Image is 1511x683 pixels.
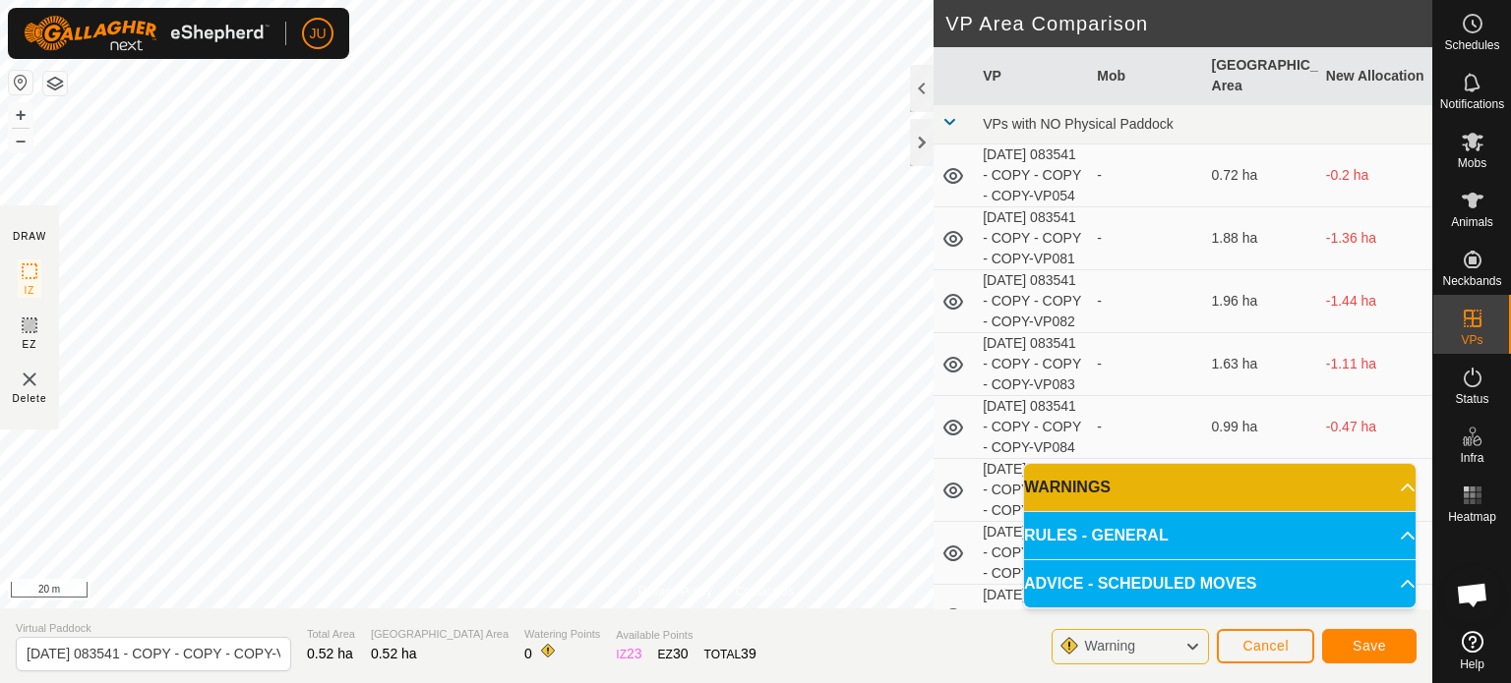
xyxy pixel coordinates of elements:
span: Infra [1460,452,1483,464]
div: DRAW [13,229,46,244]
td: -1.36 ha [1318,207,1432,270]
div: - [1097,354,1195,374]
td: -0.2 ha [1318,144,1432,207]
span: Animals [1451,216,1493,228]
button: Reset Map [9,71,32,94]
span: Heatmap [1448,511,1496,523]
td: -0.47 ha [1318,396,1432,459]
div: IZ [616,644,641,664]
span: EZ [23,337,37,352]
td: 1.88 ha [1204,207,1318,270]
span: WARNINGS [1024,476,1111,499]
td: -1.44 ha [1318,270,1432,333]
div: - [1097,417,1195,437]
td: -1.11 ha [1318,333,1432,396]
span: Save [1353,638,1386,654]
span: VPs with NO Physical Paddock [983,116,1174,132]
td: [DATE] 083541 - COPY - COPY - COPY-VP086 [975,522,1089,585]
span: ADVICE - SCHEDULED MOVES [1024,572,1256,596]
span: Notifications [1440,98,1504,110]
span: 0.52 ha [371,646,417,661]
button: + [9,103,32,127]
td: 1.96 ha [1204,270,1318,333]
span: JU [309,24,326,44]
a: Contact Us [736,583,794,600]
td: 0.72 ha [1204,144,1318,207]
img: VP [18,368,41,391]
th: [GEOGRAPHIC_DATA] Area [1204,47,1318,105]
span: 23 [627,646,642,661]
td: -0.14 ha [1318,459,1432,522]
span: Status [1455,393,1488,405]
span: Warning [1084,638,1135,654]
div: - [1097,291,1195,312]
span: [GEOGRAPHIC_DATA] Area [371,626,509,643]
div: Open chat [1443,565,1502,624]
span: 30 [673,646,689,661]
span: Virtual Paddock [16,620,291,637]
img: Gallagher Logo [24,16,270,51]
div: TOTAL [704,644,756,664]
th: New Allocation [1318,47,1432,105]
a: Help [1433,623,1511,678]
button: Map Layers [43,72,67,95]
span: Total Area [307,626,355,643]
td: [DATE] 083541 - COPY - COPY - COPY-VP084 [975,396,1089,459]
td: 0.99 ha [1204,396,1318,459]
td: 1.63 ha [1204,333,1318,396]
td: [DATE] 083541 - COPY - COPY - COPY-VP081 [975,207,1089,270]
th: VP [975,47,1089,105]
span: 39 [741,646,756,661]
h2: VP Area Comparison [945,12,1432,35]
div: - [1097,228,1195,249]
a: Privacy Policy [638,583,712,600]
p-accordion-header: RULES - GENERAL [1024,512,1416,559]
td: [DATE] 083541 - COPY - COPY - COPY-VP082 [975,270,1089,333]
span: Cancel [1242,638,1289,654]
div: EZ [658,644,689,664]
div: - [1097,165,1195,186]
p-accordion-header: WARNINGS [1024,464,1416,511]
span: RULES - GENERAL [1024,524,1169,547]
span: Neckbands [1442,275,1501,287]
span: Help [1460,658,1484,670]
p-accordion-header: ADVICE - SCHEDULED MOVES [1024,560,1416,607]
td: 0.66 ha [1204,459,1318,522]
button: Save [1322,629,1417,663]
button: Cancel [1217,629,1314,663]
td: [DATE] 083541 - COPY - COPY - COPY-VP085 [975,459,1089,522]
span: 0.52 ha [307,646,353,661]
span: VPs [1461,334,1482,346]
span: IZ [25,283,35,298]
td: [DATE] 083541 - COPY - COPY - COPY-VP083 [975,333,1089,396]
td: [DATE] 083541 - COPY - COPY - COPY-VP087 [975,585,1089,648]
th: Mob [1089,47,1203,105]
span: Available Points [616,627,755,644]
span: Schedules [1444,39,1499,51]
span: Watering Points [524,626,600,643]
button: – [9,129,32,152]
span: Mobs [1458,157,1486,169]
span: 0 [524,646,532,661]
td: [DATE] 083541 - COPY - COPY - COPY-VP054 [975,144,1089,207]
span: Delete [13,391,47,406]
